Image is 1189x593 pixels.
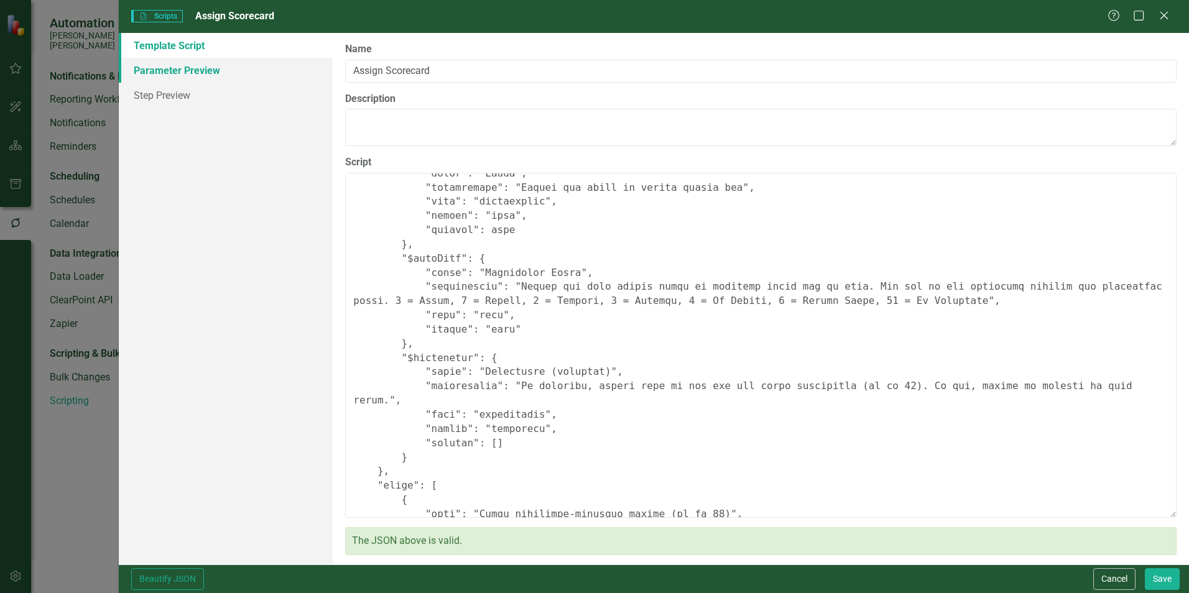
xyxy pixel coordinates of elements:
input: Name [345,60,1177,83]
div: The JSON above is valid. [345,527,1177,555]
label: Script [345,155,1177,170]
span: Scripts [131,10,182,22]
label: Description [345,92,1177,106]
button: Save [1145,568,1180,590]
button: Cancel [1093,568,1136,590]
a: Template Script [119,33,333,58]
textarea: { "Loremips": { "Dolorsitame Consec Adip": "Elitse doei temp inci ut la 98 etdolorema", "Aliquaen... [345,173,1177,518]
a: Parameter Preview [119,58,333,83]
button: Beautify JSON [131,568,204,590]
a: Step Preview [119,83,333,108]
label: Name [345,42,1177,57]
span: Assign Scorecard [195,10,274,22]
